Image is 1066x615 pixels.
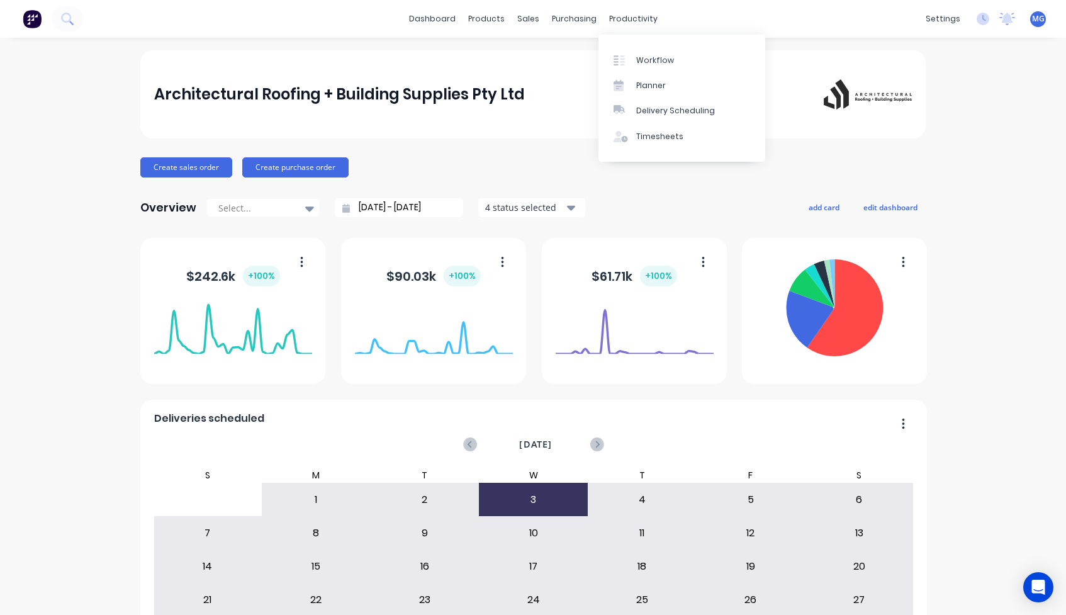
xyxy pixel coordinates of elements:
div: purchasing [546,9,603,28]
div: 15 [262,551,370,582]
div: S [805,468,914,483]
button: Create purchase order [242,157,349,178]
div: 12 [697,517,804,549]
div: 8 [262,517,370,549]
div: settings [919,9,967,28]
div: $ 61.71k [592,266,677,286]
div: 7 [154,517,262,549]
div: S [154,468,262,483]
div: 9 [371,517,479,549]
div: 4 status selected [485,201,564,214]
div: 5 [697,484,804,516]
button: 4 status selected [478,198,585,217]
a: Timesheets [598,124,765,149]
div: 10 [480,517,587,549]
div: W [479,468,588,483]
a: Delivery Scheduling [598,98,765,123]
div: M [262,468,371,483]
div: 11 [588,517,696,549]
div: Architectural Roofing + Building Supplies Pty Ltd [154,82,525,107]
span: [DATE] [519,437,552,451]
div: 19 [697,551,804,582]
div: 3 [480,484,587,516]
div: 6 [805,484,913,516]
div: $ 90.03k [386,266,481,286]
div: T [588,468,697,483]
div: Overview [140,195,196,220]
img: Architectural Roofing + Building Supplies Pty Ltd [824,79,912,110]
div: + 100 % [640,266,677,286]
div: 18 [588,551,696,582]
div: 16 [371,551,479,582]
div: + 100 % [243,266,280,286]
div: F [696,468,805,483]
button: add card [800,199,848,215]
a: Workflow [598,47,765,72]
div: Delivery Scheduling [636,105,715,116]
div: Timesheets [636,131,683,142]
div: 13 [805,517,913,549]
button: edit dashboard [855,199,926,215]
div: T [371,468,480,483]
span: Deliveries scheduled [154,411,264,426]
div: 14 [154,551,262,582]
div: 1 [262,484,370,516]
div: products [462,9,511,28]
div: productivity [603,9,664,28]
span: MG [1032,13,1045,25]
button: Create sales order [140,157,232,178]
a: dashboard [403,9,462,28]
div: sales [511,9,546,28]
div: 2 [371,484,479,516]
div: $ 242.6k [186,266,280,286]
div: + 100 % [444,266,481,286]
div: Workflow [636,55,674,66]
div: Planner [636,80,666,91]
a: Planner [598,73,765,98]
img: Factory [23,9,42,28]
div: 4 [588,484,696,516]
div: 17 [480,551,587,582]
div: 20 [805,551,913,582]
div: Open Intercom Messenger [1023,572,1053,602]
